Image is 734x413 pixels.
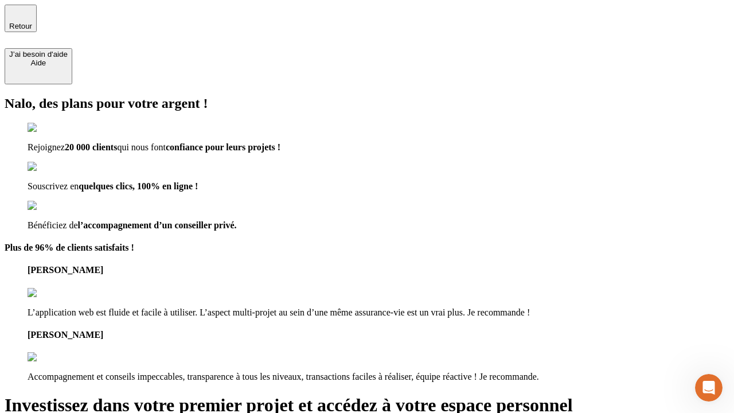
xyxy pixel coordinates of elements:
span: 20 000 clients [65,142,118,152]
span: quelques clics, 100% en ligne ! [79,181,198,191]
div: Aide [9,59,68,67]
div: J’ai besoin d'aide [9,50,68,59]
h4: [PERSON_NAME] [28,330,729,340]
span: confiance pour leurs projets ! [166,142,280,152]
img: checkmark [28,162,77,172]
span: Souscrivez en [28,181,79,191]
p: L’application web est fluide et facile à utiliser. L’aspect multi-projet au sein d’une même assur... [28,307,729,318]
span: Retour [9,22,32,30]
span: Bénéficiez de [28,220,78,230]
img: checkmark [28,123,77,133]
span: l’accompagnement d’un conseiller privé. [78,220,237,230]
p: Accompagnement et conseils impeccables, transparence à tous les niveaux, transactions faciles à r... [28,372,729,382]
span: qui nous font [117,142,165,152]
h2: Nalo, des plans pour votre argent ! [5,96,729,111]
button: J’ai besoin d'aideAide [5,48,72,84]
button: Retour [5,5,37,32]
span: Rejoignez [28,142,65,152]
img: checkmark [28,201,77,211]
img: reviews stars [28,352,84,363]
h4: [PERSON_NAME] [28,265,729,275]
h4: Plus de 96% de clients satisfaits ! [5,243,729,253]
img: reviews stars [28,288,84,298]
iframe: Intercom live chat [695,374,723,402]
